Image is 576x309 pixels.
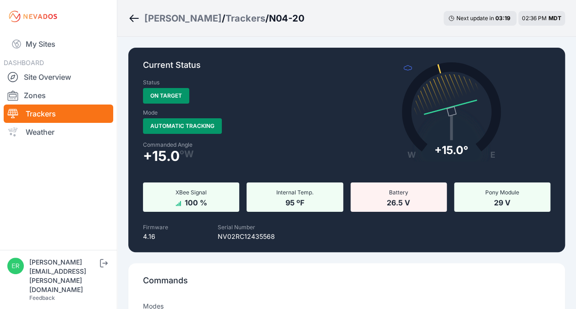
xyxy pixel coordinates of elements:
span: XBee Signal [176,189,207,196]
a: Feedback [29,294,55,301]
span: MDT [549,15,561,22]
p: Current Status [143,59,550,79]
span: Battery [389,189,408,196]
nav: Breadcrumb [128,6,304,30]
span: / [265,12,269,25]
span: 95 ºF [285,196,304,207]
span: º W [180,150,194,158]
div: 03 : 19 [495,15,512,22]
label: Mode [143,109,158,116]
span: 100 % [185,196,207,207]
span: Automatic Tracking [143,118,222,134]
span: / [222,12,225,25]
span: Next update in [456,15,494,22]
label: Status [143,79,159,86]
span: Internal Temp. [276,189,313,196]
a: My Sites [4,33,113,55]
a: [PERSON_NAME] [144,12,222,25]
div: + 15.0° [434,143,468,158]
img: erik.ordorica@solvenergy.com [7,258,24,274]
p: Commands [143,274,550,294]
label: Firmware [143,224,168,231]
span: DASHBOARD [4,59,44,66]
h3: N04-20 [269,12,304,25]
span: 26.5 V [387,196,410,207]
label: Commanded Angle [143,141,341,149]
span: On Target [143,88,189,104]
a: Trackers [4,105,113,123]
span: + 15.0 [143,150,180,161]
a: Trackers [225,12,265,25]
p: 4.16 [143,232,168,241]
span: 02:36 PM [522,15,547,22]
a: Zones [4,86,113,105]
label: Serial Number [218,224,255,231]
a: Weather [4,123,113,141]
span: 29 V [494,196,510,207]
a: Site Overview [4,68,113,86]
div: [PERSON_NAME][EMAIL_ADDRESS][PERSON_NAME][DOMAIN_NAME] [29,258,98,294]
img: Nevados [7,9,59,24]
span: Pony Module [485,189,519,196]
p: NV02RC12435568 [218,232,275,241]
